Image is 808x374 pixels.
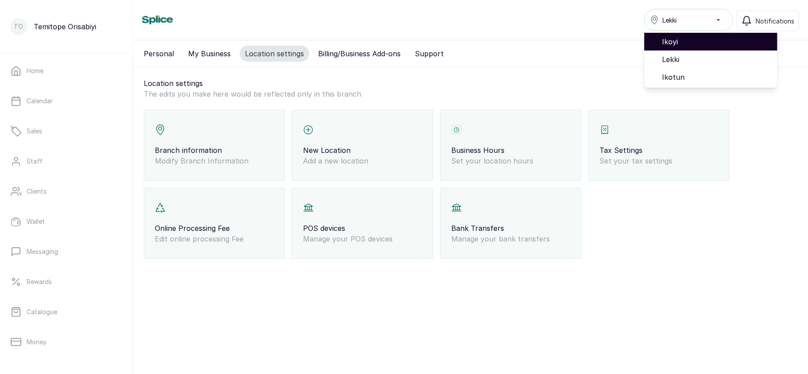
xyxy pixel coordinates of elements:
p: Money [27,338,47,347]
p: Temitope Orisabiyi [34,21,96,32]
a: Sales [7,119,126,144]
p: Set your tax settings [599,156,718,166]
p: Business Hours [451,145,570,156]
a: Messaging [7,239,126,264]
div: POS devicesManage your POS devices [292,188,433,259]
p: Clients [27,187,47,196]
span: Ikoyi [662,36,770,47]
div: Bank TransfersManage your bank transfers [440,188,581,259]
p: Calendar [27,97,53,105]
span: Lekki [662,16,677,25]
a: Staff [7,149,126,174]
p: Wallet [27,217,45,226]
a: Home [7,58,126,83]
p: Location settings [144,78,797,89]
button: Location settings [240,46,309,62]
button: Support [410,46,449,62]
p: Manage your bank transfers [451,234,570,244]
p: Online Processing Fee [155,223,274,234]
p: Add a new location [303,156,422,166]
button: Personal [138,46,179,62]
button: Lekki [644,9,733,31]
p: Set your location hours [451,156,570,166]
button: My Business [183,46,236,62]
p: Catalogue [27,308,57,316]
p: Branch information [155,145,274,156]
ul: Lekki [644,31,777,88]
p: New Location [303,145,422,156]
a: Wallet [7,209,126,234]
p: Edit online processing Fee [155,234,274,244]
a: Money [7,330,126,355]
p: Tax Settings [599,145,718,156]
button: Notifications [737,11,799,31]
p: Manage your POS devices [303,234,422,244]
span: Notifications [756,16,794,26]
div: Tax SettingsSet your tax settings [588,110,729,181]
p: Bank Transfers [451,223,570,234]
div: New LocationAdd a new location [292,110,433,181]
a: Calendar [7,89,126,113]
div: Online Processing FeeEdit online processing Fee [144,188,285,259]
span: Lekki [662,54,770,65]
a: Rewards [7,269,126,294]
a: Catalogue [7,300,126,324]
div: Business HoursSet your location hours [440,110,581,181]
p: Messaging [27,247,58,256]
p: Staff [27,157,43,166]
p: Modify Branch Information [155,156,274,166]
a: Clients [7,179,126,204]
p: TO [14,22,24,31]
div: Branch informationModify Branch Information [144,110,285,181]
p: POS devices [303,223,422,234]
span: Ikotun [662,72,770,82]
p: The edits you make here would be reflected only in this branch [144,89,797,99]
p: Sales [27,127,42,136]
p: Rewards [27,277,52,286]
button: Billing/Business Add-ons [313,46,406,62]
p: Home [27,66,43,75]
